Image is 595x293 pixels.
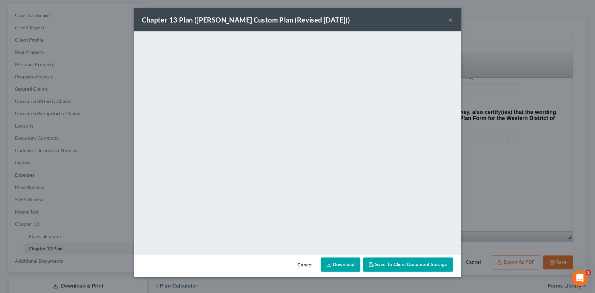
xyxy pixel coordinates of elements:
a: Download [321,258,360,272]
span: Save to Client Document Storage [375,262,448,267]
span: Chapter 13 Plan [159,57,198,62]
button: Cancel [292,258,318,272]
div: Chapter 13 Plan ([PERSON_NAME] Custom Plan (Revised [DATE])) [142,15,350,25]
span: 2 [586,270,591,275]
button: Save to Client Document Storage [363,258,453,272]
strong: By filing this document, the Attorney for Debtor(s) or Debtor(s) themselves, if not represented b... [19,31,388,49]
iframe: Intercom live chat [572,270,588,286]
button: × [448,16,453,24]
iframe: <object ng-attr-data='[URL][DOMAIN_NAME]' type='application/pdf' width='100%' height='650px'></ob... [134,31,461,253]
span: Signature(s) of Debtor(s) (required if not represented by an attorney; otherwise optional) [16,20,246,26]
